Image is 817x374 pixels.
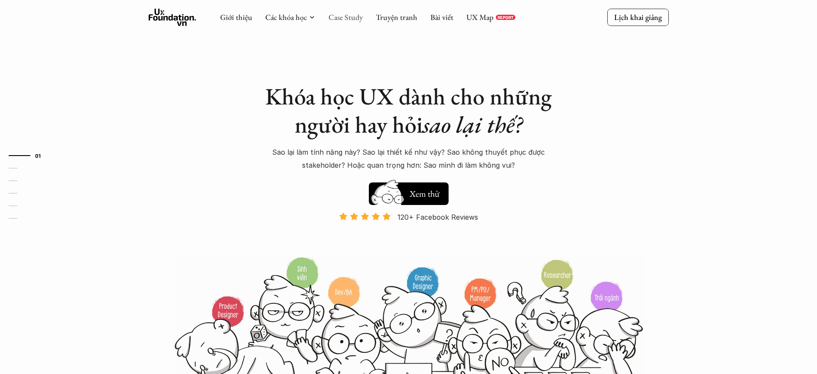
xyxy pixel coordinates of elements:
a: 120+ Facebook Reviews [332,212,486,256]
p: Sao lại làm tính năng này? Sao lại thiết kế như vậy? Sao không thuyết phục được stakeholder? Hoặc... [257,146,560,172]
a: Các khóa học [265,12,307,22]
h1: Khóa học UX dành cho những người hay hỏi [257,82,560,139]
a: Bài viết [430,12,453,22]
a: REPORT [496,15,515,20]
a: Giới thiệu [220,12,252,22]
a: Lịch khai giảng [607,9,669,26]
h5: Xem thử [410,188,439,200]
a: UX Map [466,12,494,22]
a: Truyện tranh [376,12,417,22]
p: 120+ Facebook Reviews [397,211,478,224]
a: 01 [9,150,50,161]
a: Case Study [329,12,363,22]
p: Lịch khai giảng [614,12,662,22]
p: REPORT [498,15,514,20]
a: Xem thử [369,178,449,205]
strong: 01 [35,153,41,159]
em: sao lại thế? [423,109,522,140]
